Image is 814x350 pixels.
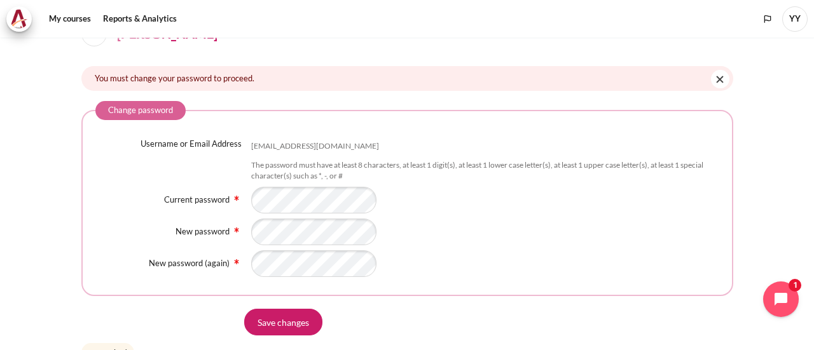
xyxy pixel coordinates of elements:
span: Required [231,193,242,201]
span: YY [782,6,808,32]
a: User menu [782,6,808,32]
input: Save changes [244,309,322,335]
div: You must change your password to proceed. [81,66,733,91]
label: New password (again) [149,258,230,268]
img: Required [231,193,242,203]
a: Architeck Architeck [6,6,38,32]
div: [EMAIL_ADDRESS][DOMAIN_NAME] [251,141,379,152]
a: My courses [45,6,95,32]
div: The password must have at least 8 characters, at least 1 digit(s), at least 1 lower case letter(s... [251,160,719,182]
span: Required [231,225,242,232]
button: Languages [758,10,777,29]
label: Username or Email Address [141,138,242,151]
label: Current password [164,194,230,205]
a: Reports & Analytics [99,6,181,32]
label: New password [176,226,230,236]
span: Required [231,257,242,264]
legend: Change password [95,101,186,120]
img: Architeck [10,10,28,29]
img: Required [231,257,242,267]
img: Required [231,225,242,235]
